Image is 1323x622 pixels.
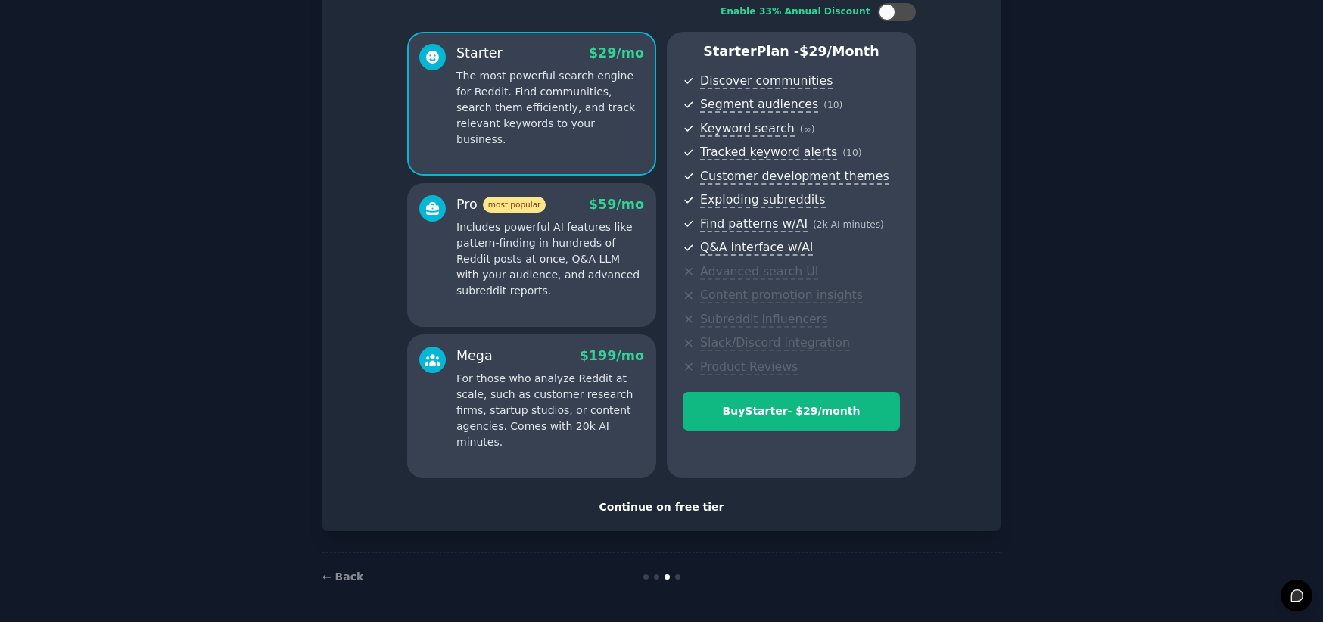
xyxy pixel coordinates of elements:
[700,264,818,280] span: Advanced search UI
[589,45,644,61] span: $ 29 /mo
[683,403,899,419] div: Buy Starter - $ 29 /month
[456,347,493,365] div: Mega
[700,169,889,185] span: Customer development themes
[322,571,363,583] a: ← Back
[700,192,825,208] span: Exploding subreddits
[700,73,833,89] span: Discover communities
[580,348,644,363] span: $ 199 /mo
[456,219,644,299] p: Includes powerful AI features like pattern-finding in hundreds of Reddit posts at once, Q&A LLM w...
[700,121,795,137] span: Keyword search
[456,44,503,63] div: Starter
[813,219,884,230] span: ( 2k AI minutes )
[842,148,861,158] span: ( 10 )
[483,197,546,213] span: most popular
[683,392,900,431] button: BuyStarter- $29/month
[700,288,863,303] span: Content promotion insights
[700,312,827,328] span: Subreddit influencers
[700,359,798,375] span: Product Reviews
[700,97,818,113] span: Segment audiences
[456,68,644,148] p: The most powerful search engine for Reddit. Find communities, search them efficiently, and track ...
[700,145,837,160] span: Tracked keyword alerts
[456,371,644,450] p: For those who analyze Reddit at scale, such as customer research firms, startup studios, or conte...
[721,5,870,19] div: Enable 33% Annual Discount
[800,124,815,135] span: ( ∞ )
[799,44,879,59] span: $ 29 /month
[700,335,850,351] span: Slack/Discord integration
[589,197,644,212] span: $ 59 /mo
[700,216,808,232] span: Find patterns w/AI
[338,499,985,515] div: Continue on free tier
[700,240,813,256] span: Q&A interface w/AI
[456,195,546,214] div: Pro
[823,100,842,110] span: ( 10 )
[683,42,900,61] p: Starter Plan -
